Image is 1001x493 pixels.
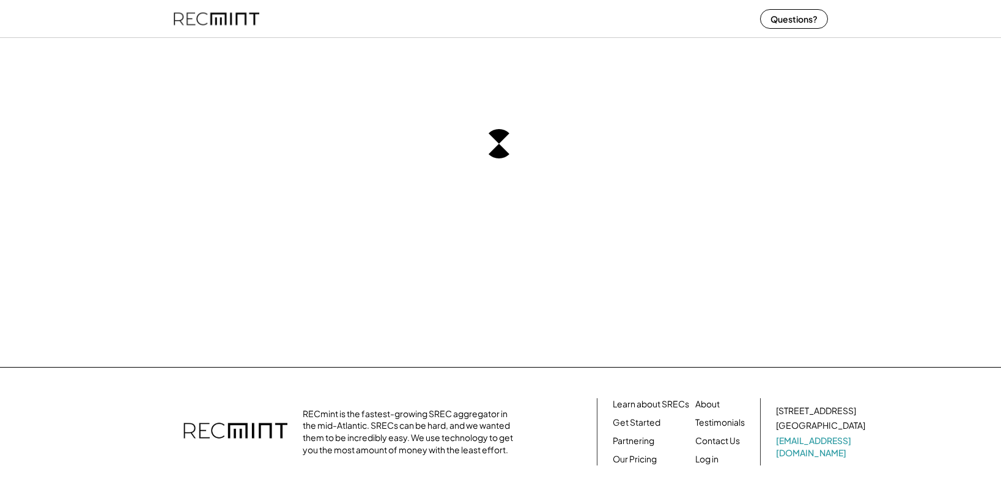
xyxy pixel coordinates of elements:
[776,435,868,459] a: [EMAIL_ADDRESS][DOMAIN_NAME]
[776,420,865,432] div: [GEOGRAPHIC_DATA]
[760,9,828,29] button: Questions?
[695,417,745,429] a: Testimonials
[695,435,740,447] a: Contact Us
[613,453,657,465] a: Our Pricing
[695,453,718,465] a: Log in
[303,408,520,456] div: RECmint is the fastest-growing SREC aggregator in the mid-Atlantic. SRECs can be hard, and we wan...
[613,435,654,447] a: Partnering
[695,398,720,410] a: About
[183,410,287,453] img: recmint-logotype%403x.png
[174,2,259,35] img: recmint-logotype%403x%20%281%29.jpeg
[613,417,660,429] a: Get Started
[613,398,689,410] a: Learn about SRECs
[776,405,856,417] div: [STREET_ADDRESS]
